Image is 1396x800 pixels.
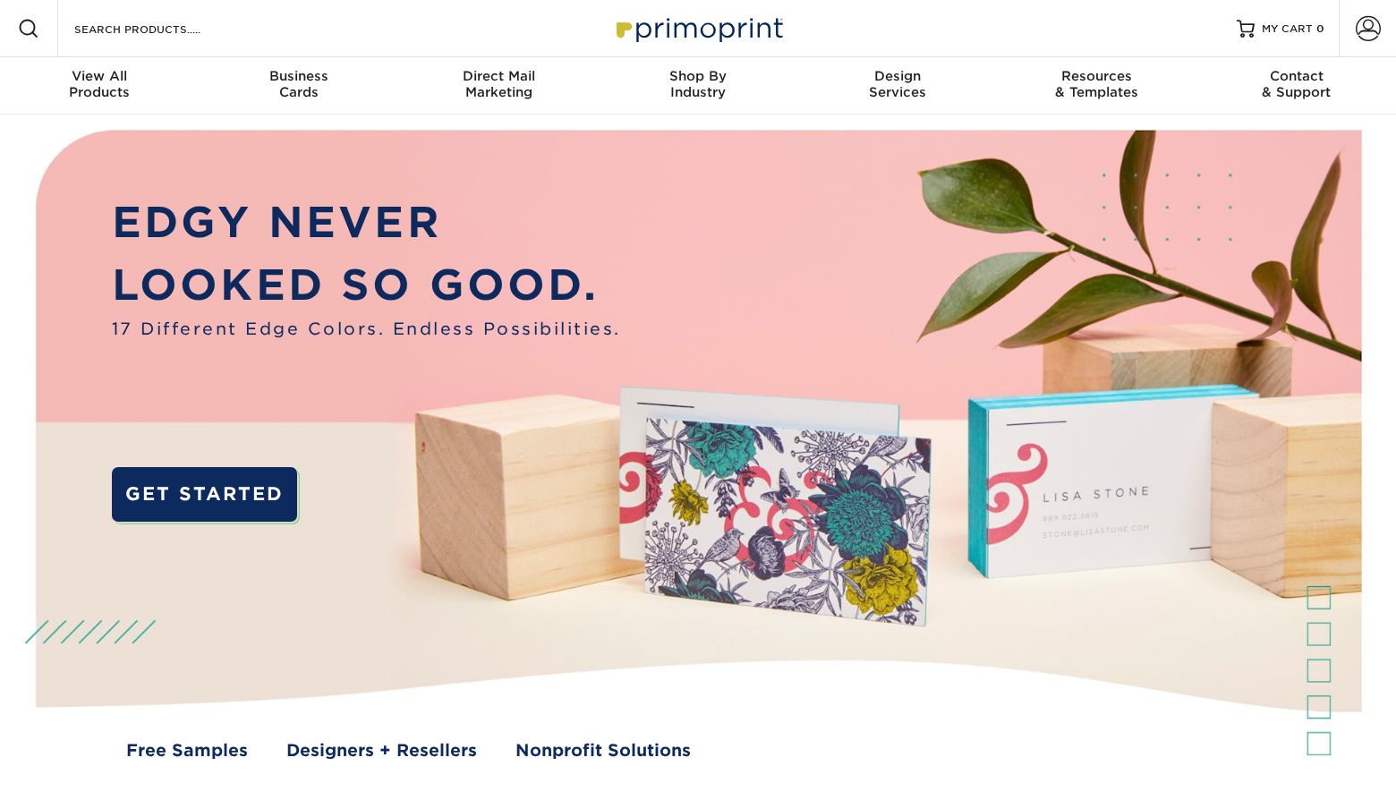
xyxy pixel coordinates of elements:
[609,9,787,47] img: Primoprint
[112,467,298,523] a: GET STARTED
[1196,57,1396,115] a: Contact& Support
[399,68,599,100] div: Marketing
[112,253,621,316] p: LOOKED SO GOOD.
[200,68,399,84] span: Business
[399,68,599,84] span: Direct Mail
[515,737,691,762] a: Nonprofit Solutions
[1262,21,1313,37] span: MY CART
[797,68,997,84] span: Design
[399,57,599,115] a: Direct MailMarketing
[797,57,997,115] a: DesignServices
[599,68,798,84] span: Shop By
[200,68,399,100] div: Cards
[112,316,621,341] span: 17 Different Edge Colors. Endless Possibilities.
[599,68,798,100] div: Industry
[997,68,1196,100] div: & Templates
[997,68,1196,84] span: Resources
[1196,68,1396,84] span: Contact
[599,57,798,115] a: Shop ByIndustry
[797,68,997,100] div: Services
[997,57,1196,115] a: Resources& Templates
[72,18,247,39] input: SEARCH PRODUCTS.....
[112,191,621,253] p: EDGY NEVER
[200,57,399,115] a: BusinessCards
[1196,68,1396,100] div: & Support
[126,737,248,762] a: Free Samples
[1316,22,1324,35] span: 0
[286,737,477,762] a: Designers + Resellers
